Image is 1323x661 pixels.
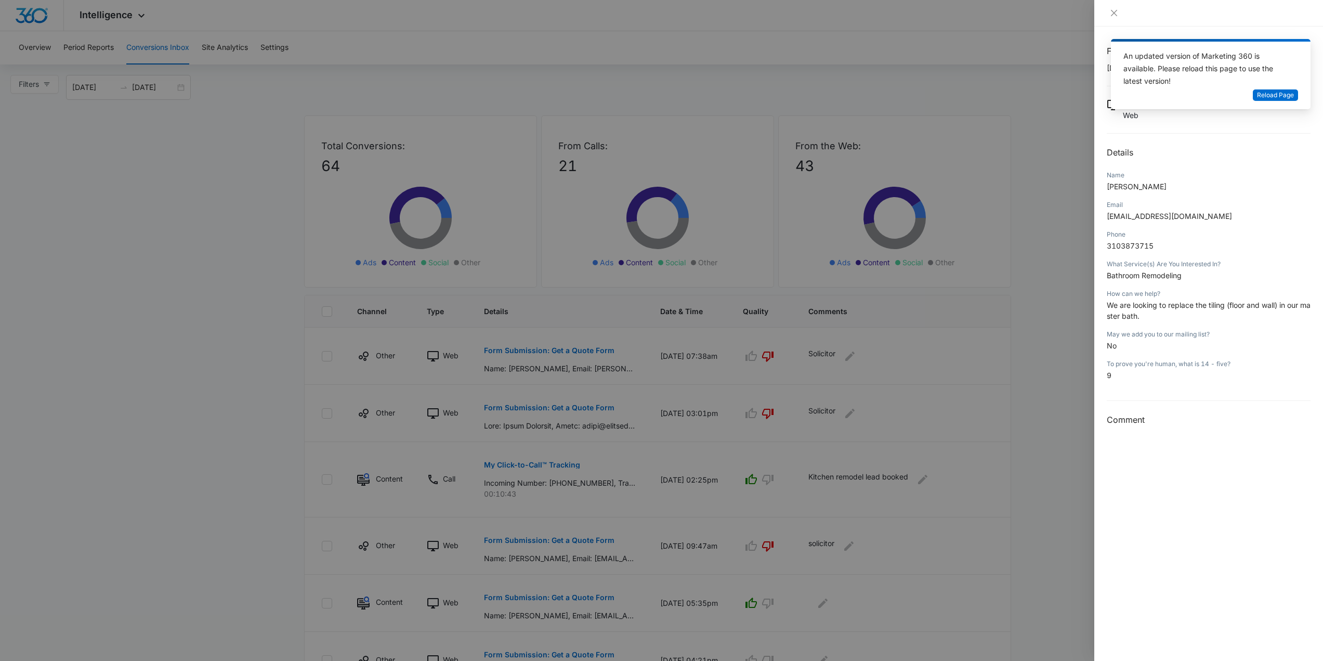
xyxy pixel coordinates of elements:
[1107,260,1311,269] div: What Service(s) Are You Interested In?
[1107,45,1311,57] h1: Form Submission: Get a Quote Form
[1107,371,1111,380] span: 9
[1107,62,1311,73] p: [DATE] 04:21pm
[1123,50,1286,87] div: An updated version of Marketing 360 is available. Please reload this page to use the latest version!
[1107,413,1311,426] h3: Comment
[1107,212,1232,221] span: [EMAIL_ADDRESS][DOMAIN_NAME]
[1107,171,1311,180] div: Name
[1107,271,1182,280] span: Bathroom Remodeling
[1107,8,1121,18] button: Close
[1107,241,1154,250] span: 3103873715
[1107,289,1311,299] div: How can we help?
[1107,230,1311,239] div: Phone
[1107,301,1311,320] span: We are looking to replace the tiling (floor and wall) in our master bath.
[1257,90,1294,100] span: Reload Page
[1107,359,1311,369] div: To prove you're human, what is 14 - five?
[1107,330,1311,339] div: May we add you to our mailing list?
[1107,182,1167,191] span: [PERSON_NAME]
[1110,9,1118,17] span: close
[1107,200,1311,210] div: Email
[1107,341,1117,350] span: No
[1253,89,1298,101] button: Reload Page
[1107,146,1311,159] h2: Details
